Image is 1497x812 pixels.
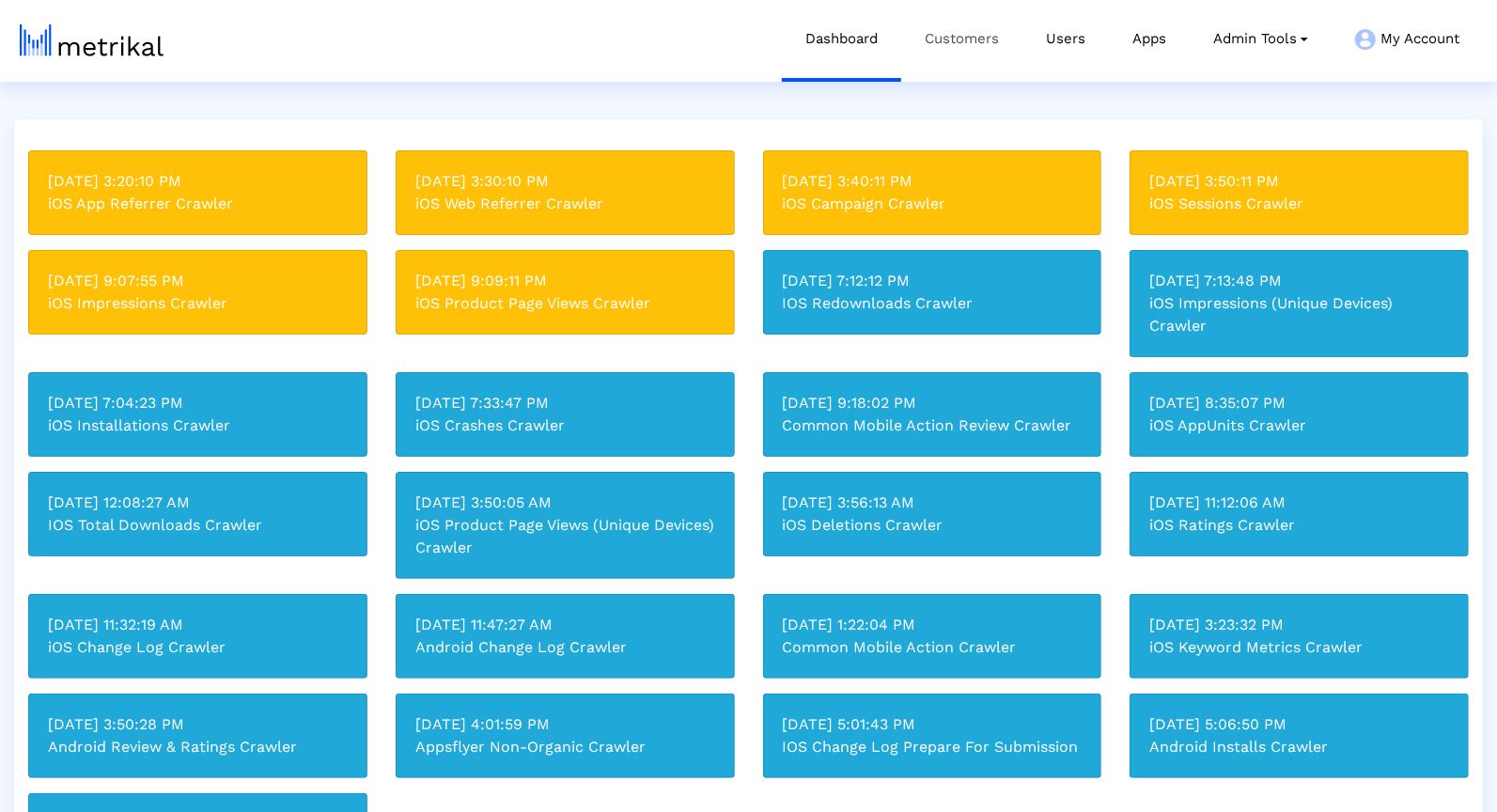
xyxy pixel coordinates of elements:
[48,392,348,414] div: [DATE] 7:04:23 PM
[783,270,1083,292] div: [DATE] 7:12:12 PM
[415,614,715,636] div: [DATE] 11:47:27 AM
[415,736,715,758] div: Appsflyer Non-Organic Crawler
[1149,270,1449,292] div: [DATE] 7:13:48 PM
[48,514,348,537] div: IOS Total Downloads Crawler
[1149,414,1449,437] div: iOS AppUnits Crawler
[783,193,1083,215] div: iOS Campaign Crawler
[783,170,1083,193] div: [DATE] 3:40:11 PM
[1149,292,1449,337] div: iOS Impressions (Unique Devices) Crawler
[415,270,715,292] div: [DATE] 9:09:11 PM
[415,392,715,414] div: [DATE] 7:33:47 PM
[1149,392,1449,414] div: [DATE] 8:35:07 PM
[415,193,715,215] div: iOS Web Referrer Crawler
[20,24,164,56] img: metrical-logo-light.png
[48,736,348,758] div: Android Review & Ratings Crawler
[415,170,715,193] div: [DATE] 3:30:10 PM
[48,414,348,437] div: iOS Installations Crawler
[1355,29,1376,50] img: my-account-menu-icon.png
[783,614,1083,636] div: [DATE] 1:22:04 PM
[48,713,348,736] div: [DATE] 3:50:28 PM
[783,514,1083,537] div: iOS Deletions Crawler
[1149,193,1449,215] div: iOS Sessions Crawler
[48,270,348,292] div: [DATE] 9:07:55 PM
[415,292,715,315] div: iOS Product Page Views Crawler
[1149,736,1449,758] div: Android Installs Crawler
[1149,614,1449,636] div: [DATE] 3:23:32 PM
[783,292,1083,315] div: IOS Redownloads Crawler
[415,414,715,437] div: iOS Crashes Crawler
[48,292,348,315] div: iOS Impressions Crawler
[783,392,1083,414] div: [DATE] 9:18:02 PM
[48,614,348,636] div: [DATE] 11:32:19 AM
[1149,636,1449,659] div: iOS Keyword Metrics Crawler
[1149,713,1449,736] div: [DATE] 5:06:50 PM
[415,492,715,514] div: [DATE] 3:50:05 AM
[783,492,1083,514] div: [DATE] 3:56:13 AM
[415,713,715,736] div: [DATE] 4:01:59 PM
[48,636,348,659] div: iOS Change Log Crawler
[48,492,348,514] div: [DATE] 12:08:27 AM
[783,713,1083,736] div: [DATE] 5:01:43 PM
[783,636,1083,659] div: Common Mobile Action Crawler
[48,193,348,215] div: iOS App Referrer Crawler
[783,414,1083,437] div: Common Mobile Action Review Crawler
[1149,170,1449,193] div: [DATE] 3:50:11 PM
[1149,492,1449,514] div: [DATE] 11:12:06 AM
[415,636,715,659] div: Android Change Log Crawler
[48,170,348,193] div: [DATE] 3:20:10 PM
[783,736,1083,758] div: IOS Change Log Prepare For Submission
[415,514,715,559] div: iOS Product Page Views (Unique Devices) Crawler
[1149,514,1449,537] div: iOS Ratings Crawler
